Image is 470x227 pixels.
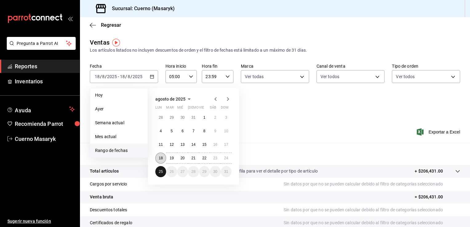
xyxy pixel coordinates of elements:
abbr: 28 de agosto de 2025 [191,169,195,174]
h3: Sucursal: Cuerno (Masaryk) [107,5,175,12]
span: Pregunta a Parrot AI [17,40,66,47]
abbr: 26 de agosto de 2025 [169,169,173,174]
abbr: 9 de agosto de 2025 [214,129,216,133]
button: 18 de agosto de 2025 [155,153,166,164]
button: agosto de 2025 [155,95,193,103]
abbr: 18 de agosto de 2025 [159,156,163,160]
abbr: 30 de agosto de 2025 [213,169,217,174]
abbr: martes [166,106,173,112]
button: 11 de agosto de 2025 [155,139,166,150]
button: 2 de agosto de 2025 [210,112,221,123]
abbr: 23 de agosto de 2025 [213,156,217,160]
span: Ver todos [321,74,339,80]
span: / [105,74,107,79]
abbr: miércoles [177,106,183,112]
abbr: 29 de agosto de 2025 [202,169,206,174]
label: Marca [241,64,309,68]
span: agosto de 2025 [155,97,185,102]
abbr: 5 de agosto de 2025 [171,129,173,133]
abbr: 28 de julio de 2025 [159,115,163,120]
input: -- [102,74,105,79]
label: Fecha [90,64,158,68]
button: 4 de agosto de 2025 [155,125,166,137]
span: Hoy [95,92,143,98]
button: Pregunta a Parrot AI [7,37,76,50]
button: 10 de agosto de 2025 [221,125,232,137]
p: Sin datos por que no se pueden calcular debido al filtro de categorías seleccionado [284,181,460,187]
p: Descuentos totales [90,207,127,213]
span: Ayer [95,106,143,112]
abbr: 14 de agosto de 2025 [191,142,195,147]
button: 20 de agosto de 2025 [177,153,188,164]
abbr: 30 de julio de 2025 [181,115,185,120]
abbr: 31 de agosto de 2025 [224,169,228,174]
span: / [125,74,127,79]
abbr: viernes [199,106,204,112]
span: / [130,74,132,79]
button: 5 de agosto de 2025 [166,125,177,137]
div: Ventas [90,38,110,47]
button: 9 de agosto de 2025 [210,125,221,137]
button: 30 de agosto de 2025 [210,166,221,177]
button: 28 de agosto de 2025 [188,166,199,177]
button: 3 de agosto de 2025 [221,112,232,123]
p: Resumen [90,150,460,157]
abbr: 10 de agosto de 2025 [224,129,228,133]
span: Exportar a Excel [418,128,460,136]
p: Venta bruta [90,194,113,200]
abbr: 6 de agosto de 2025 [181,129,184,133]
button: 8 de agosto de 2025 [199,125,210,137]
abbr: domingo [221,106,229,112]
span: Ver todos [396,74,415,80]
abbr: lunes [155,106,162,112]
label: Canal de venta [317,64,385,68]
p: Sin datos por que no se pueden calcular debido al filtro de categorías seleccionado [284,220,460,226]
abbr: 31 de julio de 2025 [191,115,195,120]
div: Los artículos listados no incluyen descuentos de orden y el filtro de fechas está limitado a un m... [90,47,460,54]
abbr: 22 de agosto de 2025 [202,156,206,160]
abbr: 4 de agosto de 2025 [160,129,162,133]
p: = $206,431.00 [415,194,460,200]
input: -- [127,74,130,79]
button: 30 de julio de 2025 [177,112,188,123]
button: 6 de agosto de 2025 [177,125,188,137]
abbr: 3 de agosto de 2025 [225,115,227,120]
button: 7 de agosto de 2025 [188,125,199,137]
button: 23 de agosto de 2025 [210,153,221,164]
span: Rango de fechas [95,147,143,154]
p: Sin datos por que no se pueden calcular debido al filtro de categorías seleccionado [284,207,460,213]
p: + $206,431.00 [415,168,443,174]
span: Mes actual [95,133,143,140]
abbr: 24 de agosto de 2025 [224,156,228,160]
abbr: 20 de agosto de 2025 [181,156,185,160]
abbr: 16 de agosto de 2025 [213,142,217,147]
p: Cargos por servicio [90,181,127,187]
button: 13 de agosto de 2025 [177,139,188,150]
button: 25 de agosto de 2025 [155,166,166,177]
button: 26 de agosto de 2025 [166,166,177,177]
label: Tipo de orden [392,64,460,68]
abbr: 29 de julio de 2025 [169,115,173,120]
abbr: 8 de agosto de 2025 [203,129,205,133]
button: 14 de agosto de 2025 [188,139,199,150]
button: 29 de julio de 2025 [166,112,177,123]
abbr: 21 de agosto de 2025 [191,156,195,160]
button: 24 de agosto de 2025 [221,153,232,164]
span: Inventarios [15,77,75,86]
button: 1 de agosto de 2025 [199,112,210,123]
button: 31 de julio de 2025 [188,112,199,123]
span: Ver todas [245,74,264,80]
abbr: 27 de agosto de 2025 [181,169,185,174]
abbr: sábado [210,106,216,112]
abbr: 17 de agosto de 2025 [224,142,228,147]
button: 16 de agosto de 2025 [210,139,221,150]
span: Ayuda [15,106,67,113]
button: Regresar [90,22,121,28]
span: Semana actual [95,120,143,126]
input: -- [94,74,100,79]
abbr: jueves [188,106,224,112]
abbr: 12 de agosto de 2025 [169,142,173,147]
input: ---- [132,74,143,79]
button: Tooltip marker [112,39,120,46]
abbr: 1 de agosto de 2025 [203,115,205,120]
